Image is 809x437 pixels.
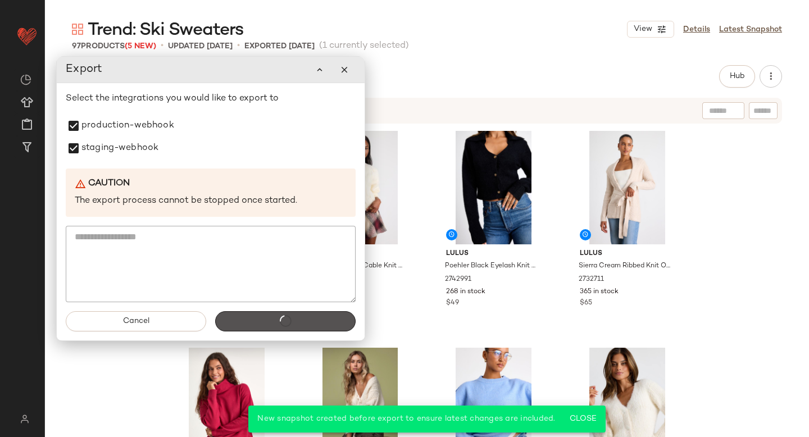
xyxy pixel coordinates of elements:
[66,61,103,79] span: Export
[72,40,156,52] div: Products
[237,39,240,53] span: •
[446,249,541,259] span: Lulus
[81,137,158,160] label: staging-webhook
[66,92,356,106] p: Select the integrations you would like to export to
[445,275,471,285] span: 2742991
[72,24,83,35] img: svg%3e
[571,131,684,244] img: 2732711_01_hero_2025-10-03.jpg
[579,275,604,285] span: 2732711
[75,195,347,208] p: The export process cannot be stopped once started.
[580,298,592,308] span: $65
[161,39,163,53] span: •
[729,72,745,81] span: Hub
[565,409,601,429] button: Close
[88,19,243,42] span: Trend: Ski Sweaters
[633,25,652,34] span: View
[445,261,540,271] span: Poehler Black Eyelash Knit Collared Cropped Cardigan
[446,287,485,297] span: 268 in stock
[719,65,755,88] button: Hub
[125,42,156,51] span: (5 New)
[13,415,35,424] img: svg%3e
[122,317,149,326] span: Cancel
[569,415,597,424] span: Close
[66,311,206,331] button: Cancel
[16,25,38,47] img: heart_red.DM2ytmEG.svg
[719,24,782,35] a: Latest Snapshot
[579,261,674,271] span: Sierra Cream Ribbed Knit Open-Front Cardigan
[72,42,81,51] span: 97
[257,415,555,423] span: New snapshot created before export to ensure latest changes are included.
[627,21,674,38] button: View
[319,39,409,53] span: (1 currently selected)
[20,74,31,85] img: svg%3e
[580,287,619,297] span: 365 in stock
[244,40,315,52] p: Exported [DATE]
[437,131,550,244] img: 2742991_01_hero_2025-10-01.jpg
[81,115,174,137] label: production-webhook
[168,40,233,52] p: updated [DATE]
[580,249,675,259] span: Lulus
[446,298,459,308] span: $49
[683,24,710,35] a: Details
[88,177,130,190] b: Caution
